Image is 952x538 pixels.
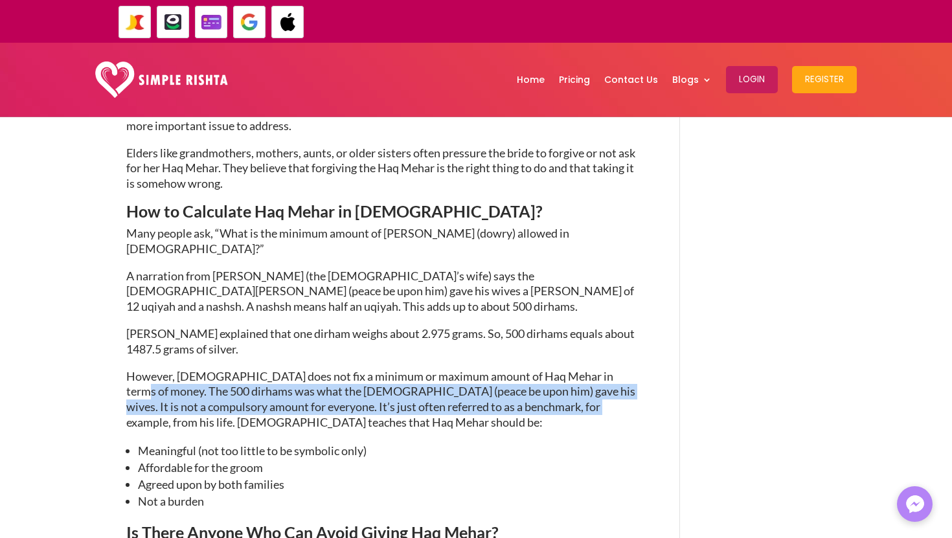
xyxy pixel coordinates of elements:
[604,46,658,113] a: Contact Us
[126,369,635,429] span: However, [DEMOGRAPHIC_DATA] does not fix a minimum or maximum amount of Haq Mehar in terms of mon...
[126,103,634,133] span: here, but some things must be discouraged—like dowry, for example. And there’s one more important...
[726,46,778,113] a: Login
[126,226,569,256] span: Many people ask, “What is the minimum amount of [PERSON_NAME] (dowry) allowed in [DEMOGRAPHIC_DAT...
[138,460,263,475] span: Affordable for the groom
[902,491,928,517] img: Messenger
[138,443,367,458] span: Meaningful (not too little to be symbolic only)
[138,494,204,508] span: Not a burden
[559,46,590,113] a: Pricing
[126,146,635,191] span: Elders like grandmothers, mothers, aunts, or older sisters often pressure the bride to forgive or...
[517,46,545,113] a: Home
[126,269,634,314] span: A narration from [PERSON_NAME] (the [DEMOGRAPHIC_DATA]’s wife) says the [DEMOGRAPHIC_DATA][PERSON...
[672,46,712,113] a: Blogs
[726,66,778,93] button: Login
[126,326,635,356] span: [PERSON_NAME] explained that one dirham weighs about 2.975 grams. So, 500 dirhams equals about 14...
[138,477,284,491] span: Agreed upon by both families
[126,201,543,221] span: How to Calculate Haq Mehar in [DEMOGRAPHIC_DATA]?
[792,46,857,113] a: Register
[792,66,857,93] button: Register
